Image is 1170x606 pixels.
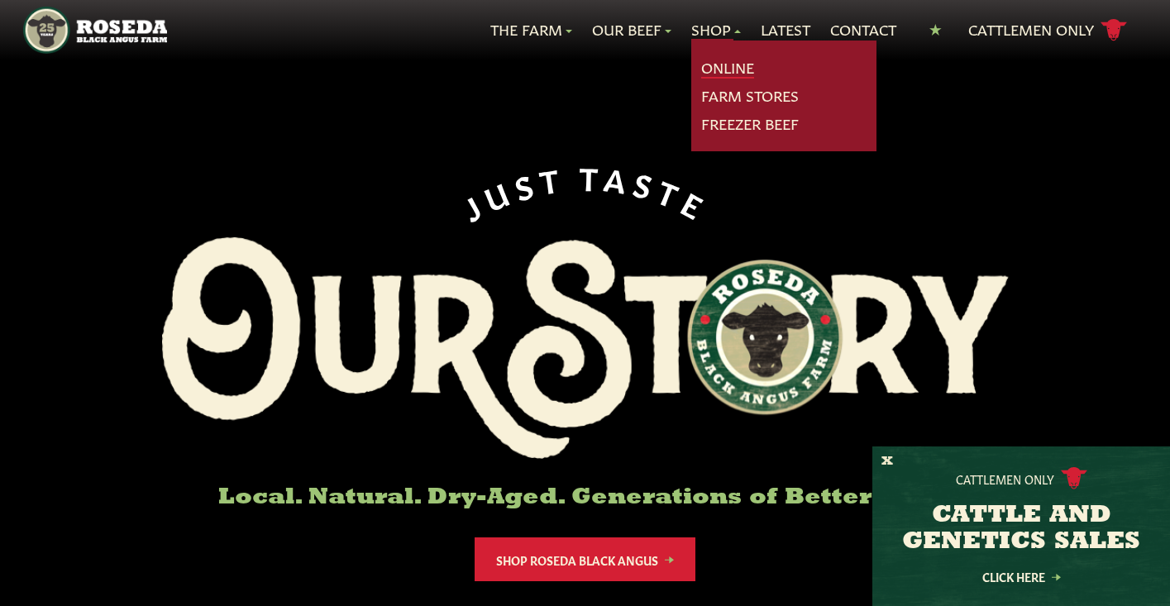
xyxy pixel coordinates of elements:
[1061,467,1087,489] img: cattle-icon.svg
[162,237,1009,459] img: Roseda Black Aangus Farm
[701,113,799,135] a: Freezer Beef
[968,16,1127,45] a: Cattlemen Only
[701,85,799,107] a: Farm Stores
[947,571,1096,582] a: Click Here
[537,160,567,196] span: T
[602,160,634,196] span: A
[761,19,810,41] a: Latest
[677,184,714,224] span: E
[691,19,741,41] a: Shop
[881,453,893,470] button: X
[509,164,542,202] span: S
[162,485,1009,511] h6: Local. Natural. Dry-Aged. Generations of Better Beef.
[490,19,572,41] a: The Farm
[592,19,671,41] a: Our Beef
[478,171,518,213] span: U
[23,7,167,54] img: https://roseda.com/wp-content/uploads/2021/05/roseda-25-header.png
[893,503,1149,556] h3: CATTLE AND GENETICS SALES
[454,159,717,224] div: JUST TASTE
[701,57,754,79] a: Online
[830,19,896,41] a: Contact
[455,184,489,224] span: J
[630,165,662,203] span: S
[653,172,690,212] span: T
[579,159,605,193] span: T
[475,537,695,581] a: Shop Roseda Black Angus
[956,470,1054,487] p: Cattlemen Only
